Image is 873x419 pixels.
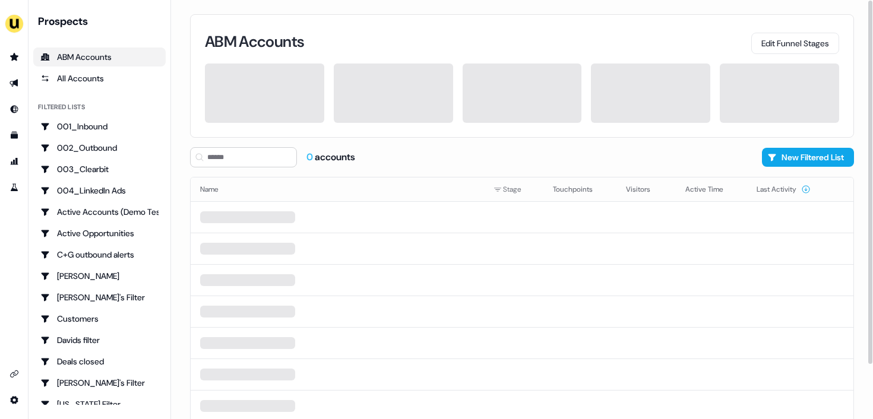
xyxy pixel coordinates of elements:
a: Go to 003_Clearbit [33,160,166,179]
div: [US_STATE] Filter [40,398,159,410]
a: Go to 002_Outbound [33,138,166,157]
div: 001_Inbound [40,120,159,132]
th: Name [191,177,484,201]
div: accounts [306,151,355,164]
div: 003_Clearbit [40,163,159,175]
a: All accounts [33,69,166,88]
a: Go to 004_LinkedIn Ads [33,181,166,200]
div: 002_Outbound [40,142,159,154]
button: Edit Funnel Stages [751,33,839,54]
a: Go to Geneviève's Filter [33,373,166,392]
div: C+G outbound alerts [40,249,159,261]
a: Go to 001_Inbound [33,117,166,136]
h3: ABM Accounts [205,34,304,49]
button: Visitors [626,179,665,200]
div: [PERSON_NAME] [40,270,159,282]
button: Touchpoints [553,179,607,200]
div: Active Accounts (Demo Test) [40,206,159,218]
a: Go to Active Opportunities [33,224,166,243]
a: Go to Deals closed [33,352,166,371]
a: Go to Davids filter [33,331,166,350]
span: 0 [306,151,315,163]
div: All Accounts [40,72,159,84]
a: Go to Charlotte's Filter [33,288,166,307]
div: Active Opportunities [40,227,159,239]
a: Go to Charlotte Stone [33,266,166,285]
div: [PERSON_NAME]'s Filter [40,291,159,303]
a: Go to Customers [33,309,166,328]
button: New Filtered List [762,148,854,167]
div: Customers [40,313,159,325]
div: Prospects [38,14,166,28]
button: Last Activity [757,179,811,200]
a: Go to templates [5,126,24,145]
a: Go to integrations [5,364,24,383]
a: Go to attribution [5,152,24,171]
div: 004_LinkedIn Ads [40,185,159,196]
div: Davids filter [40,334,159,346]
a: Go to Georgia Filter [33,395,166,414]
a: ABM Accounts [33,47,166,66]
div: Deals closed [40,355,159,367]
div: [PERSON_NAME]'s Filter [40,377,159,389]
button: Active Time [685,179,738,200]
div: ABM Accounts [40,51,159,63]
a: Go to experiments [5,178,24,197]
a: Go to outbound experience [5,74,24,93]
a: Go to prospects [5,47,24,66]
div: Stage [494,183,534,195]
div: Filtered lists [38,102,85,112]
a: Go to Inbound [5,100,24,119]
a: Go to integrations [5,391,24,410]
a: Go to C+G outbound alerts [33,245,166,264]
a: Go to Active Accounts (Demo Test) [33,202,166,221]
